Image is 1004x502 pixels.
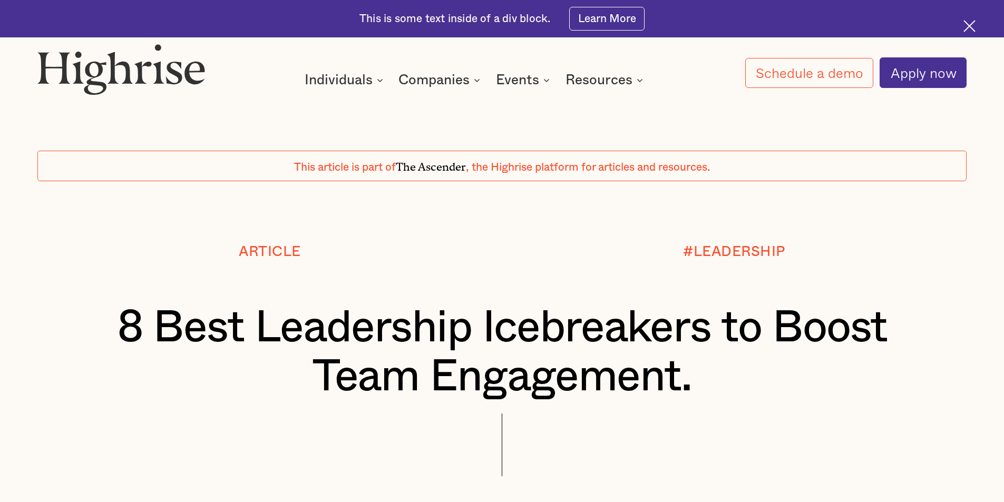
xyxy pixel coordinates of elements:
img: Cross icon [963,20,976,32]
div: Individuals [305,74,386,86]
div: Resources [566,74,632,86]
a: Apply now [880,57,967,88]
img: Highrise logo [37,44,205,94]
div: Events [496,74,539,86]
span: This article is part of [294,162,396,173]
span: The Ascender [396,158,466,171]
a: Learn More [569,7,645,31]
div: Events [496,74,553,86]
h1: 8 Best Leadership Icebreakers to Boost Team Engagement. [76,303,928,402]
a: Schedule a demo [745,58,874,88]
span: , the Highrise platform for articles and resources. [466,162,710,173]
div: #LEADERSHIP [683,244,785,259]
div: This is some text inside of a div block. [359,12,550,26]
div: Companies [398,74,483,86]
div: Individuals [305,74,373,86]
div: Article [239,244,301,259]
div: Companies [398,74,470,86]
div: Resources [566,74,646,86]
